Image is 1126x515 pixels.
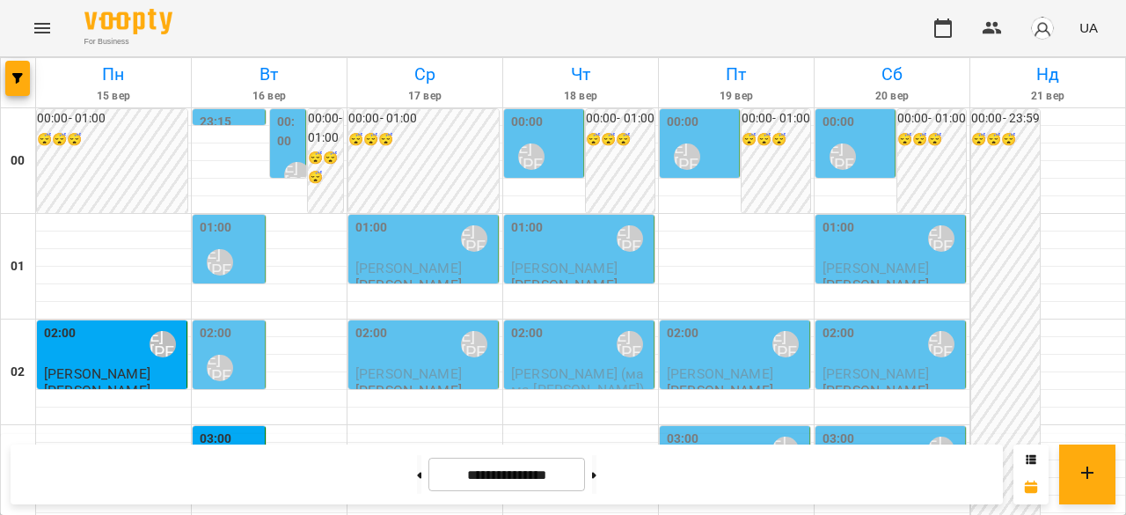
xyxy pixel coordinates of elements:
p: [PERSON_NAME] [511,277,618,292]
label: 02:00 [667,324,699,343]
label: 02:00 [355,324,388,343]
h6: 00:00 - 01:00 [308,109,344,147]
h6: 😴😴😴 [586,130,654,150]
p: [PERSON_NAME] [355,383,462,398]
label: 00:00 [277,113,302,151]
label: 01:00 [823,218,855,238]
img: avatar_s.png [1030,16,1055,40]
div: Ліпатьєва Ольга [150,331,176,357]
label: 03:00 [200,430,232,449]
label: 02:00 [44,324,77,343]
h6: Чт [506,61,655,88]
label: 03:00 [823,430,855,449]
h6: 😴😴😴 [971,130,1040,150]
label: 03:00 [667,430,699,449]
span: [PERSON_NAME] (мама [PERSON_NAME]) [511,365,645,397]
h6: 00:00 - 01:00 [586,109,654,129]
span: [PERSON_NAME] [511,260,618,276]
label: 02:00 [511,324,544,343]
label: 01:00 [200,218,232,238]
h6: 01 [11,257,25,276]
div: Ліпатьєва Ольга [461,331,487,357]
span: For Business [84,36,172,48]
label: 23:15 [200,113,232,132]
h6: 00:00 - 01:00 [37,109,187,129]
label: 02:00 [200,324,232,343]
div: Ліпатьєва Ольга [518,143,545,170]
h6: 19 вер [662,88,811,105]
div: Ліпатьєва Ольга [928,225,954,252]
h6: 00:00 - 23:59 [971,109,1040,129]
h6: 18 вер [506,88,655,105]
h6: Нд [973,61,1122,88]
span: [DEMOGRAPHIC_DATA][PERSON_NAME] [667,178,734,240]
h6: 😴😴😴 [742,130,810,150]
span: [PERSON_NAME] [667,365,773,382]
h6: Пт [662,61,811,88]
div: Ліпатьєва Ольга [207,249,233,276]
span: [PERSON_NAME] [355,365,462,382]
h6: 20 вер [817,88,967,105]
h6: 21 вер [973,88,1122,105]
label: 02:00 [823,324,855,343]
div: Ліпатьєва Ольга [617,331,643,357]
span: [PERSON_NAME] [44,365,150,382]
span: [PERSON_NAME] [200,283,257,315]
h6: 😴😴😴 [897,130,966,150]
h6: 😴😴😴 [308,149,344,187]
h6: Вт [194,61,344,88]
h6: Ср [350,61,500,88]
label: 00:00 [667,113,699,132]
h6: 02 [11,363,25,382]
span: [PERSON_NAME] [200,389,257,421]
button: Menu [21,7,63,49]
div: Ліпатьєва Ольга [284,162,311,188]
p: [PERSON_NAME] [667,383,773,398]
div: Ліпатьєва Ольга [461,225,487,252]
span: [PERSON_NAME] [823,260,929,276]
p: [PERSON_NAME] [44,383,150,398]
h6: 😴😴😴 [348,130,499,150]
div: Ліпатьєва Ольга [674,143,700,170]
h6: 00 [11,151,25,171]
h6: 15 вер [39,88,188,105]
div: Ліпатьєва Ольга [617,225,643,252]
h6: 00:00 - 01:00 [897,109,966,129]
label: 01:00 [511,218,544,238]
p: [PERSON_NAME] [823,277,929,292]
label: 00:00 [511,113,544,132]
label: 01:00 [355,218,388,238]
button: UA [1072,11,1105,44]
span: [PERSON_NAME] [355,260,462,276]
h6: 00:00 - 01:00 [742,109,810,129]
h6: Пн [39,61,188,88]
span: UA [1079,18,1098,37]
label: 00:00 [823,113,855,132]
h6: Сб [817,61,967,88]
img: Voopty Logo [84,9,172,34]
div: Ліпатьєва Ольга [928,331,954,357]
div: Ліпатьєва Ольга [207,355,233,381]
span: [PERSON_NAME] [823,178,886,210]
h6: 00:00 - 01:00 [348,109,499,129]
span: [PERSON_NAME] [511,178,574,210]
span: [PERSON_NAME] [823,365,929,382]
div: Ліпатьєва Ольга [830,143,856,170]
h6: 17 вер [350,88,500,105]
p: [PERSON_NAME] [355,277,462,292]
h6: 16 вер [194,88,344,105]
h6: 😴😴😴 [37,130,187,150]
div: Ліпатьєва Ольга [772,331,799,357]
p: [PERSON_NAME] [823,383,929,398]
